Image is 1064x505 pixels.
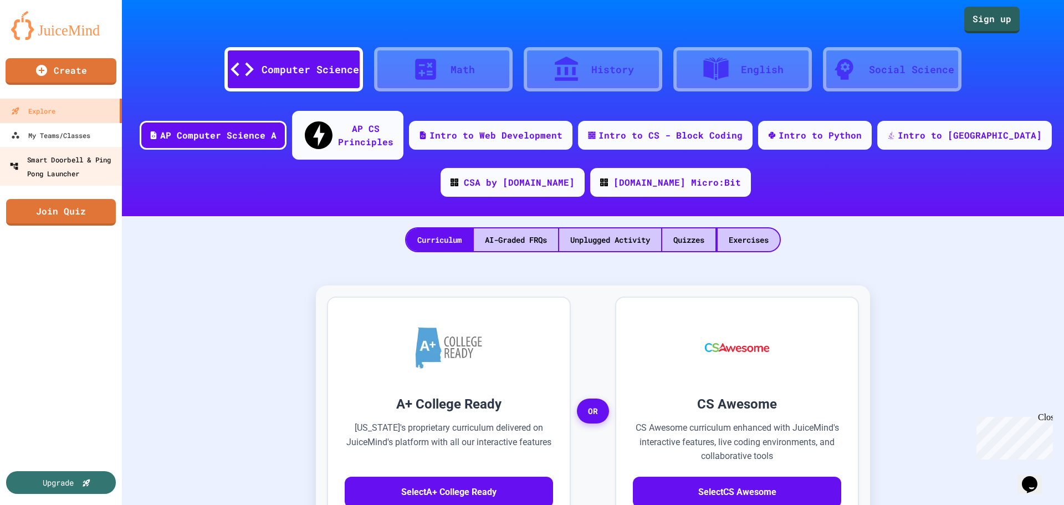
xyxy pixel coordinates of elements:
[451,178,458,186] img: CODE_logo_RGB.png
[718,228,780,251] div: Exercises
[600,178,608,186] img: CODE_logo_RGB.png
[416,327,482,369] img: A+ College Ready
[345,394,553,414] h3: A+ College Ready
[898,129,1042,142] div: Intro to [GEOGRAPHIC_DATA]
[633,421,841,463] p: CS Awesome curriculum enhanced with JuiceMind's interactive features, live coding environments, a...
[451,62,475,77] div: Math
[345,421,553,463] p: [US_STATE]'s proprietary curriculum delivered on JuiceMind's platform with all our interactive fe...
[633,394,841,414] h3: CS Awesome
[869,62,954,77] div: Social Science
[964,7,1020,33] a: Sign up
[591,62,634,77] div: History
[9,152,119,180] div: Smart Doorbell & Ping Pong Launcher
[559,228,661,251] div: Unplugged Activity
[1017,461,1053,494] iframe: chat widget
[262,62,359,77] div: Computer Science
[338,122,393,149] div: AP CS Principles
[4,4,76,70] div: Chat with us now!Close
[577,399,609,424] span: OR
[741,62,784,77] div: English
[43,477,74,488] div: Upgrade
[694,314,781,381] img: CS Awesome
[464,176,575,189] div: CSA by [DOMAIN_NAME]
[779,129,862,142] div: Intro to Python
[406,228,473,251] div: Curriculum
[6,199,116,226] a: Join Quiz
[613,176,741,189] div: [DOMAIN_NAME] Micro:Bit
[6,58,116,85] a: Create
[160,129,277,142] div: AP Computer Science A
[598,129,743,142] div: Intro to CS - Block Coding
[474,228,558,251] div: AI-Graded FRQs
[11,129,90,142] div: My Teams/Classes
[11,11,111,40] img: logo-orange.svg
[662,228,715,251] div: Quizzes
[11,104,55,118] div: Explore
[429,129,562,142] div: Intro to Web Development
[972,412,1053,460] iframe: chat widget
